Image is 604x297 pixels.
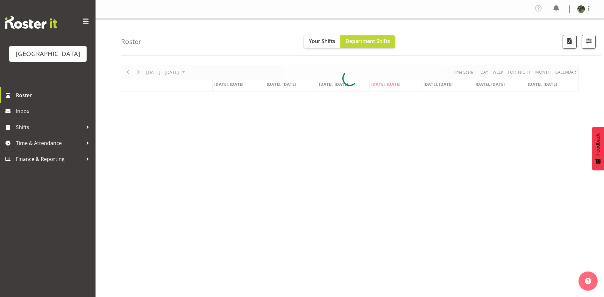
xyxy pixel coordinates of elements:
[592,127,604,170] button: Feedback - Show survey
[563,35,577,49] button: Download a PDF of the roster according to the set date range.
[577,5,585,13] img: renee-hewittc44e905c050b5abf42b966e9eee8c321.png
[16,106,92,116] span: Inbox
[585,278,591,284] img: help-xxl-2.png
[16,154,83,164] span: Finance & Reporting
[16,138,83,148] span: Time & Attendance
[582,35,596,49] button: Filter Shifts
[304,35,340,48] button: Your Shifts
[121,38,141,45] h4: Roster
[595,133,601,156] span: Feedback
[340,35,395,48] button: Department Shifts
[16,122,83,132] span: Shifts
[5,16,57,29] img: Rosterit website logo
[345,38,390,45] span: Department Shifts
[16,91,92,100] span: Roster
[309,38,335,45] span: Your Shifts
[16,49,80,59] div: [GEOGRAPHIC_DATA]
